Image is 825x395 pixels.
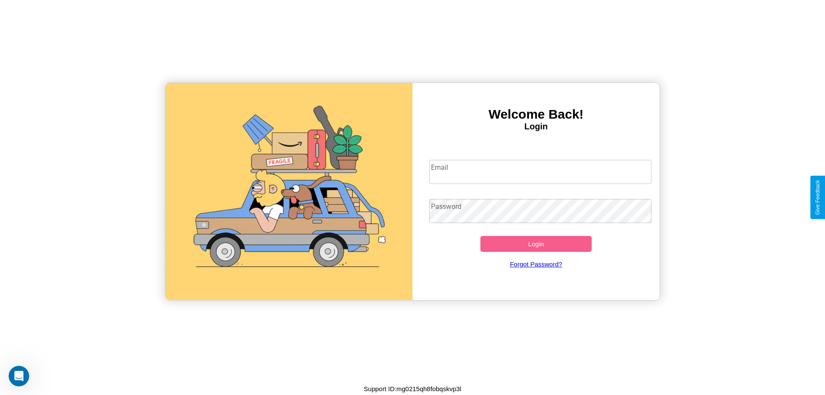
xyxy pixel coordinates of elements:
[815,180,821,215] div: Give Feedback
[412,122,660,132] h4: Login
[9,366,29,386] iframe: Intercom live chat
[165,83,412,300] img: gif
[480,236,592,252] button: Login
[364,383,461,395] p: Support ID: mg0215qh8fobqskvp3l
[425,252,648,276] a: Forgot Password?
[412,107,660,122] h3: Welcome Back!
